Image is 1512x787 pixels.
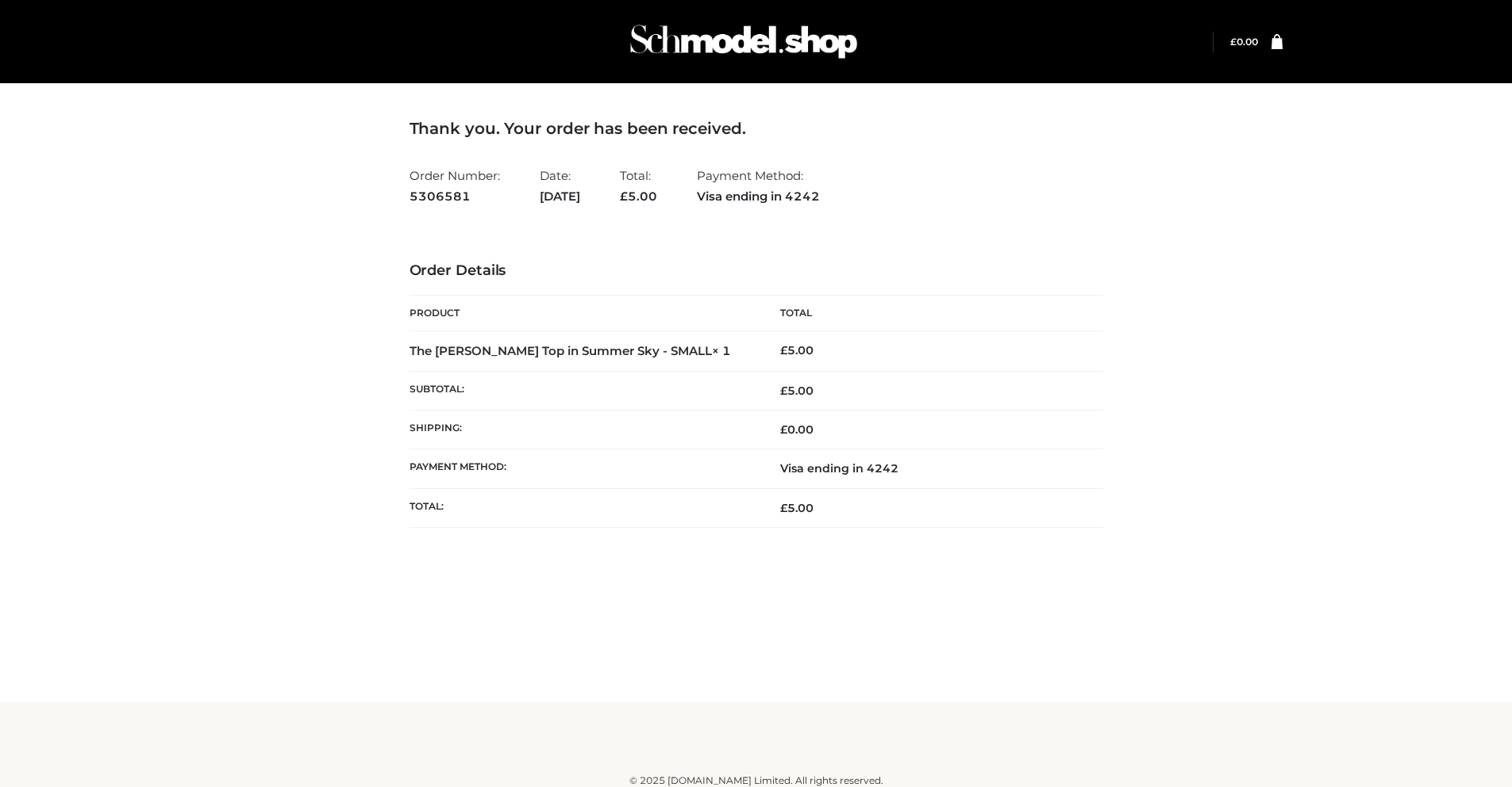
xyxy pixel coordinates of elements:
[712,343,731,358] strong: × 1
[780,384,787,398] span: £
[410,262,1103,280] h3: Order Details
[697,186,820,207] strong: Visa ending in 4242
[410,371,756,410] th: Subtotal:
[780,501,814,515] span: 5.00
[620,162,657,210] li: Total:
[697,162,820,210] li: Payment Method:
[410,119,1103,138] h3: Thank you. Your order has been received.
[756,449,1103,488] td: Visa ending in 4242
[780,343,814,357] bdi: 5.00
[410,296,756,331] th: Product
[410,411,756,449] th: Shipping:
[625,10,863,73] img: Schmodel Admin 964
[410,449,756,488] th: Payment method:
[780,384,814,398] span: 5.00
[620,189,657,204] span: 5.00
[1230,36,1258,48] a: £0.00
[780,422,814,437] bdi: 0.00
[410,162,500,210] li: Order Number:
[780,501,787,515] span: £
[540,162,580,210] li: Date:
[780,422,787,437] span: £
[620,189,628,204] span: £
[1230,36,1258,48] bdi: 0.00
[1230,36,1237,48] span: £
[780,343,787,357] span: £
[540,186,580,207] strong: [DATE]
[410,488,756,527] th: Total:
[410,186,500,207] strong: 5306581
[756,296,1103,331] th: Total
[410,343,731,358] strong: The [PERSON_NAME] Top in Summer Sky - SMALL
